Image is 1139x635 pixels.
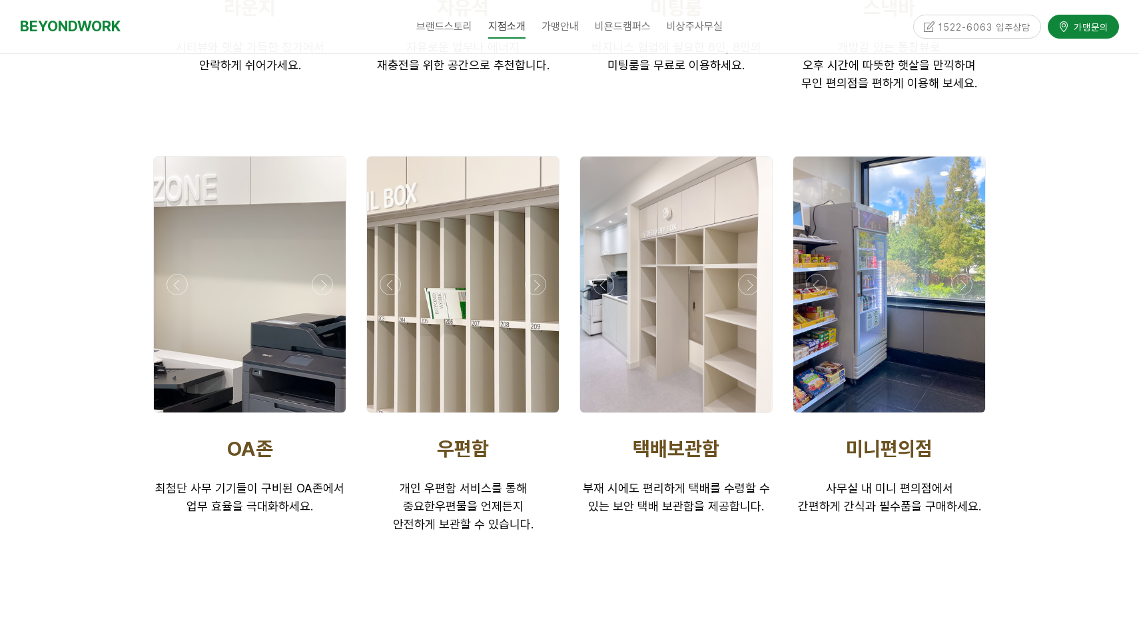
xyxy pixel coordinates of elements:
[403,499,435,513] span: 중요한
[236,481,344,495] span: 들이 구비된 OA존에서
[587,10,659,43] a: 비욘드캠퍼스
[801,76,977,90] span: 무인 편의점을 편하게 이용해 보세요.
[488,15,526,39] span: 지점소개
[435,499,524,513] span: 우편물을 언제든지
[542,20,579,33] span: 가맹안내
[667,20,723,33] span: 비상주사무실
[199,58,301,72] span: 안락하게 쉬어가세요.
[408,10,480,43] a: 브랜드스토리
[480,10,534,43] a: 지점소개
[155,481,344,495] span: 최첨단 사무 기기
[227,436,273,460] span: OA존
[659,10,731,43] a: 비상주사무실
[846,436,933,460] span: 미니편의점
[803,58,976,72] span: 오후 시간에 따뜻한 햇살을 만끽하며
[187,499,313,513] span: 업무 효율을 극대화하세요.
[534,10,587,43] a: 가맹안내
[393,517,534,531] span: 안전하게 보관할 수 있습니다.
[583,481,770,513] span: 부재 시에도 편리하게 택배를 수령할 수 있는 보안 택배 보관함을 제공합니다.
[437,436,489,460] span: 우편함
[826,481,953,495] span: 사무실 내 미니 편의점에서
[633,436,719,460] span: 택배보관함
[400,481,527,495] span: 개인 우편함 서비스를 통해
[20,14,121,39] a: BEYONDWORK
[595,20,651,33] span: 비욘드캠퍼스
[798,499,981,513] span: 간편하게 간식과 필수품을 구매하세요.
[377,58,550,72] span: 재충전을 위한 공간으로 추천합니다.
[1048,13,1119,37] a: 가맹문의
[1070,19,1108,32] span: 가맹문의
[607,58,745,72] span: 미팅룸을 무료로 이용하세요.
[416,20,472,33] span: 브랜드스토리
